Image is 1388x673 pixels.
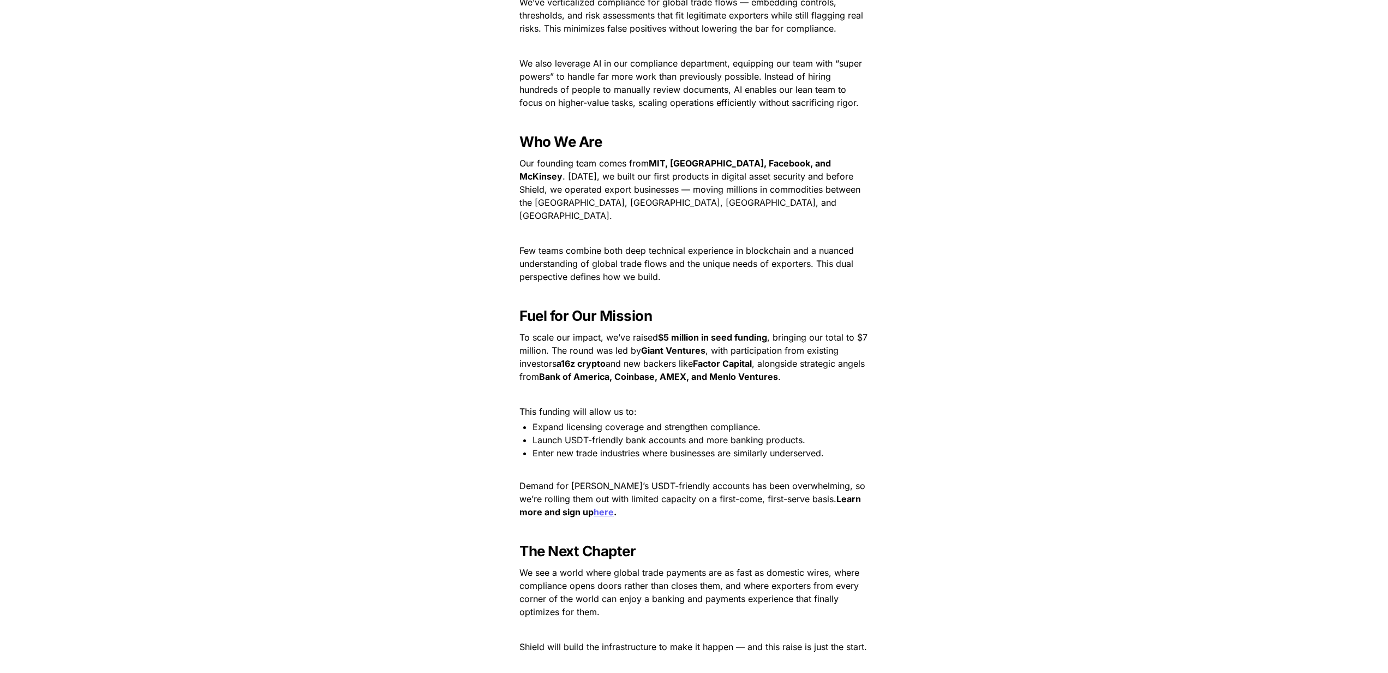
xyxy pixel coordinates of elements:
[658,332,767,343] strong: $5 million in seed funding
[519,332,658,343] span: To scale our impact, we’ve raised
[519,133,602,150] strong: Who We Are
[533,448,824,458] span: Enter new trade industries where businesses are similarly underserved.
[539,371,778,382] strong: Bank of America, Coinbase, AMEX, and Menlo Ventures
[594,507,614,517] a: here
[519,307,652,324] strong: Fuel for Our Mission
[533,434,805,445] span: Launch USDT-friendly bank accounts and more banking products.
[519,641,867,652] span: Shield will build the infrastructure to make it happen — and this raise is just the start.
[533,421,761,432] span: Expand licensing coverage and strengthen compliance.
[614,507,617,517] strong: .
[519,543,636,559] strong: The Next Chapter
[519,58,865,108] span: We also leverage AI in our compliance department, equipping our team with “super powers” to handl...
[641,345,705,356] strong: Giant Ventures
[519,567,862,617] span: We see a world where global trade payments are as fast as domestic wires, where compliance opens ...
[557,358,606,369] strong: a16z crypto
[519,480,868,504] span: Demand for [PERSON_NAME]’s USDT-friendly accounts has been overwhelming, so we’re rolling them ou...
[693,358,752,369] strong: Factor Capital
[519,158,649,169] span: Our founding team comes from
[519,158,833,182] strong: MIT, [GEOGRAPHIC_DATA], Facebook, and McKinsey
[519,245,857,282] span: Few teams combine both deep technical experience in blockchain and a nuanced understanding of glo...
[519,171,863,221] span: . [DATE], we built our first products in digital asset security and before Shield, we operated ex...
[519,406,637,417] span: This funding will allow us to:
[606,358,693,369] span: and new backers like
[778,371,781,382] span: .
